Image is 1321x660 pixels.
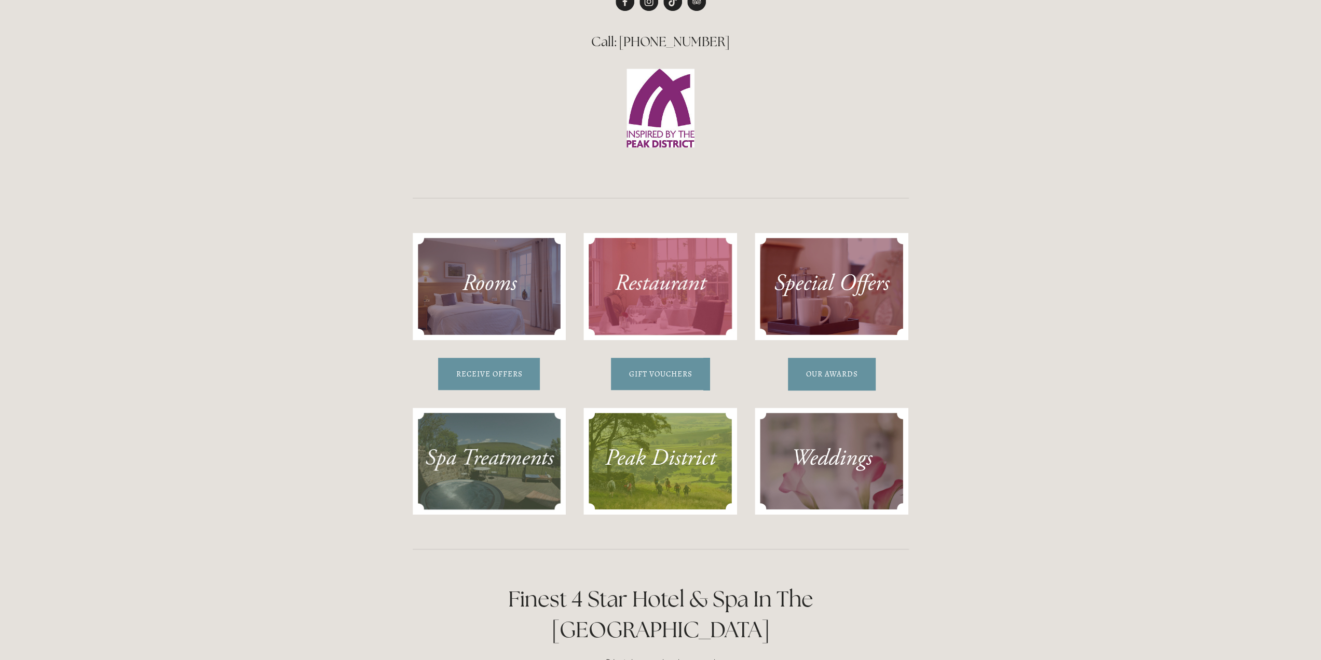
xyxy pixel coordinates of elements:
[413,408,566,515] img: Spa.jpg
[438,358,540,390] a: Receive offers
[611,358,710,390] a: gift vouchers
[788,358,875,390] a: Our Awards
[413,33,909,51] h2: Call: [PHONE_NUMBER]
[583,408,737,515] img: Peaks.jpg
[755,408,908,515] img: flowers5.jpg
[627,69,694,147] img: download (2).jpg
[413,584,909,645] h1: Finest 4 Star Hotel & Spa In The [GEOGRAPHIC_DATA]
[583,233,737,340] img: restaurant.jpg
[755,233,908,340] img: Losehill Homepage Banners11.jpg
[413,233,566,340] img: tumblr_mh1iruZWLf1rkz363o1_1280.jpg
